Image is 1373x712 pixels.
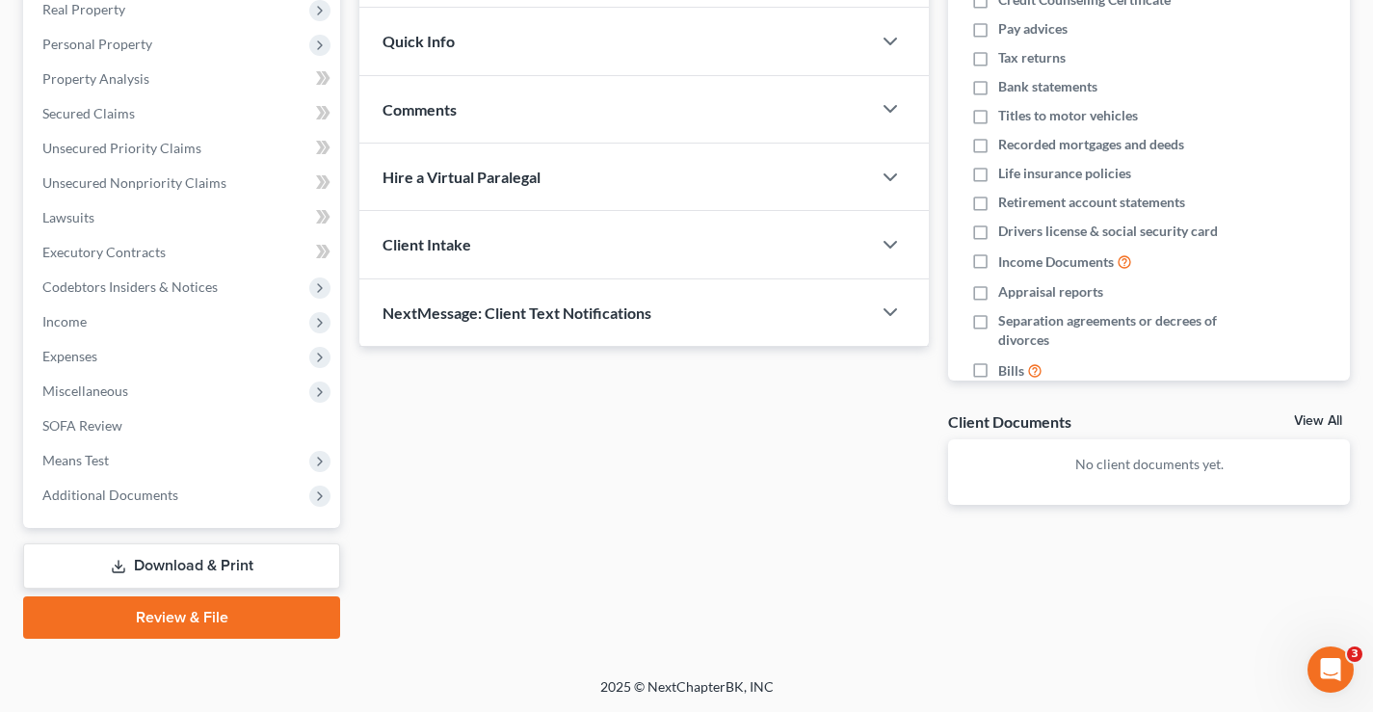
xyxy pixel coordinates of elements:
[383,32,455,50] span: Quick Info
[998,252,1114,272] span: Income Documents
[27,235,340,270] a: Executory Contracts
[42,105,135,121] span: Secured Claims
[948,411,1071,432] div: Client Documents
[998,48,1066,67] span: Tax returns
[42,487,178,503] span: Additional Documents
[998,282,1103,302] span: Appraisal reports
[1307,646,1354,693] iframe: Intercom live chat
[27,409,340,443] a: SOFA Review
[42,313,87,330] span: Income
[998,19,1068,39] span: Pay advices
[998,222,1218,241] span: Drivers license & social security card
[27,62,340,96] a: Property Analysis
[138,677,1236,712] div: 2025 © NextChapterBK, INC
[42,140,201,156] span: Unsecured Priority Claims
[23,543,340,589] a: Download & Print
[42,36,152,52] span: Personal Property
[964,455,1334,474] p: No client documents yet.
[1347,646,1362,662] span: 3
[42,174,226,191] span: Unsecured Nonpriority Claims
[42,70,149,87] span: Property Analysis
[998,77,1097,96] span: Bank statements
[998,135,1184,154] span: Recorded mortgages and deeds
[42,209,94,225] span: Lawsuits
[998,193,1185,212] span: Retirement account statements
[383,100,457,119] span: Comments
[42,278,218,295] span: Codebtors Insiders & Notices
[27,200,340,235] a: Lawsuits
[42,244,166,260] span: Executory Contracts
[998,164,1131,183] span: Life insurance policies
[383,168,541,186] span: Hire a Virtual Paralegal
[383,235,471,253] span: Client Intake
[383,303,651,322] span: NextMessage: Client Text Notifications
[998,106,1138,125] span: Titles to motor vehicles
[42,382,128,399] span: Miscellaneous
[998,361,1024,381] span: Bills
[42,452,109,468] span: Means Test
[1294,414,1342,428] a: View All
[27,96,340,131] a: Secured Claims
[42,417,122,434] span: SOFA Review
[42,348,97,364] span: Expenses
[42,1,125,17] span: Real Property
[27,166,340,200] a: Unsecured Nonpriority Claims
[23,596,340,639] a: Review & File
[998,311,1232,350] span: Separation agreements or decrees of divorces
[27,131,340,166] a: Unsecured Priority Claims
